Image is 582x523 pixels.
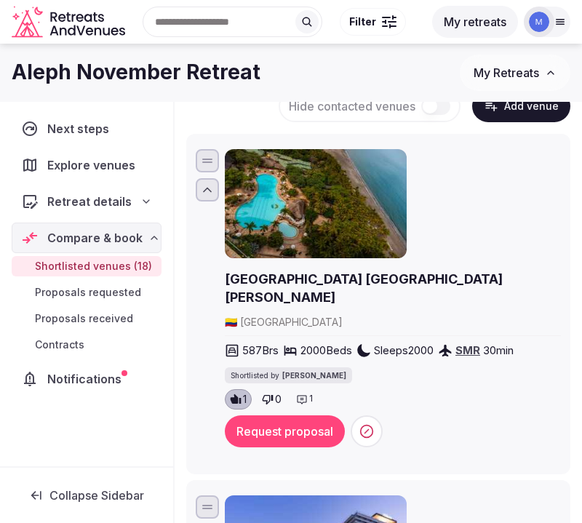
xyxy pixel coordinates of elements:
a: My retreats [432,15,518,29]
a: [GEOGRAPHIC_DATA] [GEOGRAPHIC_DATA][PERSON_NAME] [225,270,561,306]
button: Filter [340,8,406,36]
span: 587 Brs [242,343,279,358]
button: Add venue [472,90,570,122]
span: 0 [275,392,282,407]
span: 🇨🇴 [225,316,237,328]
span: Filter [349,15,376,29]
button: My retreats [432,6,518,38]
span: [GEOGRAPHIC_DATA] [240,315,343,330]
a: Next steps [12,113,162,144]
span: Contracts [35,338,84,352]
span: My Retreats [474,65,539,80]
span: Proposals received [35,311,133,326]
button: 0 [258,389,286,410]
svg: Retreats and Venues company logo [12,6,128,39]
a: Explore venues [12,150,162,180]
span: 30 min [483,343,514,358]
span: Compare & book [47,229,143,247]
a: Shortlisted venues (18) [12,256,162,276]
a: Proposals requested [12,282,162,303]
a: Visit the homepage [12,6,128,39]
span: 1 [243,392,247,407]
img: maddie [529,12,549,32]
button: 🇨🇴 [225,315,237,330]
span: Retreat details [47,193,132,210]
button: My Retreats [460,55,570,91]
span: 2000 Beds [300,343,352,358]
a: SMR [455,343,480,357]
span: Shortlisted venues (18) [35,259,152,274]
span: Explore venues [47,156,141,174]
button: Request proposal [225,415,345,447]
img: Irotama Resort Santa Marta [225,149,407,258]
span: Notifications [47,370,127,388]
span: Hide contacted venues [289,99,415,113]
button: Collapse Sidebar [12,479,162,511]
span: [PERSON_NAME] [282,370,346,380]
span: Sleeps 2000 [374,343,434,358]
a: Contracts [12,335,162,355]
a: Notifications [12,364,162,394]
h1: Aleph November Retreat [12,58,260,87]
span: Proposals requested [35,285,141,300]
span: Next steps [47,120,115,137]
a: Proposals received [12,308,162,329]
button: 1 [225,389,252,410]
span: 1 [309,393,313,405]
span: Collapse Sidebar [49,488,144,503]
